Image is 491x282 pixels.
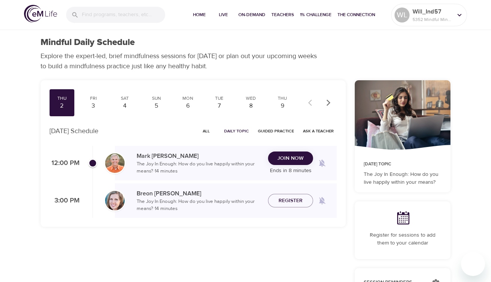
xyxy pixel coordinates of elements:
p: 3:00 PM [50,196,80,206]
span: 1% Challenge [300,11,331,19]
span: Register [279,196,303,205]
div: 6 [179,102,197,110]
div: Mon [179,95,197,102]
button: Ask a Teacher [300,125,337,137]
p: [DATE] Topic [364,161,441,168]
img: Breon_Michel-min.jpg [105,191,125,210]
span: Daily Topic [224,127,249,135]
input: Find programs, teachers, etc... [82,7,165,23]
div: 8 [241,102,260,110]
div: Sun [147,95,166,102]
span: Join Now [277,154,304,163]
span: Remind me when a class goes live every Thursday at 12:00 PM [313,154,331,172]
span: On-Demand [238,11,265,19]
div: 2 [53,102,71,110]
button: Guided Practice [255,125,297,137]
div: 3 [84,102,103,110]
span: The Connection [337,11,375,19]
p: The Joy In Enough: How do you live happily within your means? [364,171,441,186]
div: Tue [210,95,229,102]
button: All [194,125,218,137]
p: Explore the expert-led, brief mindfulness sessions for [DATE] or plan out your upcoming weeks to ... [41,51,322,71]
div: Sat [116,95,134,102]
span: Teachers [271,11,294,19]
img: logo [24,5,57,22]
span: All [197,127,215,135]
button: Daily Topic [221,125,252,137]
p: [DATE] Schedule [50,126,98,136]
span: Ask a Teacher [303,127,334,135]
p: Breon [PERSON_NAME] [137,189,262,198]
div: Fri [84,95,103,102]
p: Ends in 8 minutes [268,167,313,175]
p: Mark [PERSON_NAME] [137,151,262,160]
div: 4 [116,102,134,110]
div: Thu [53,95,71,102]
p: Will_Ind57 [413,7,452,16]
span: Live [214,11,232,19]
h1: Mindful Daily Schedule [41,37,135,48]
div: 9 [273,102,292,110]
div: 5 [147,102,166,110]
div: Wed [241,95,260,102]
div: Thu [273,95,292,102]
p: The Joy In Enough: How do you live happily within your means? · 14 minutes [137,160,262,175]
span: Home [190,11,208,19]
p: Register for sessions to add them to your calendar [364,231,441,247]
p: 5352 Mindful Minutes [413,16,452,23]
iframe: Button to launch messaging window [461,252,485,276]
button: Join Now [268,151,313,165]
div: WL [395,7,410,22]
button: Register [268,194,313,208]
div: 7 [210,102,229,110]
p: 12:00 PM [50,158,80,168]
span: Remind me when a class goes live every Thursday at 3:00 PM [313,192,331,210]
img: Mark_Pirtle-min.jpg [105,153,125,173]
span: Guided Practice [258,127,294,135]
p: The Joy In Enough: How do you live happily within your means? · 14 minutes [137,198,262,213]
